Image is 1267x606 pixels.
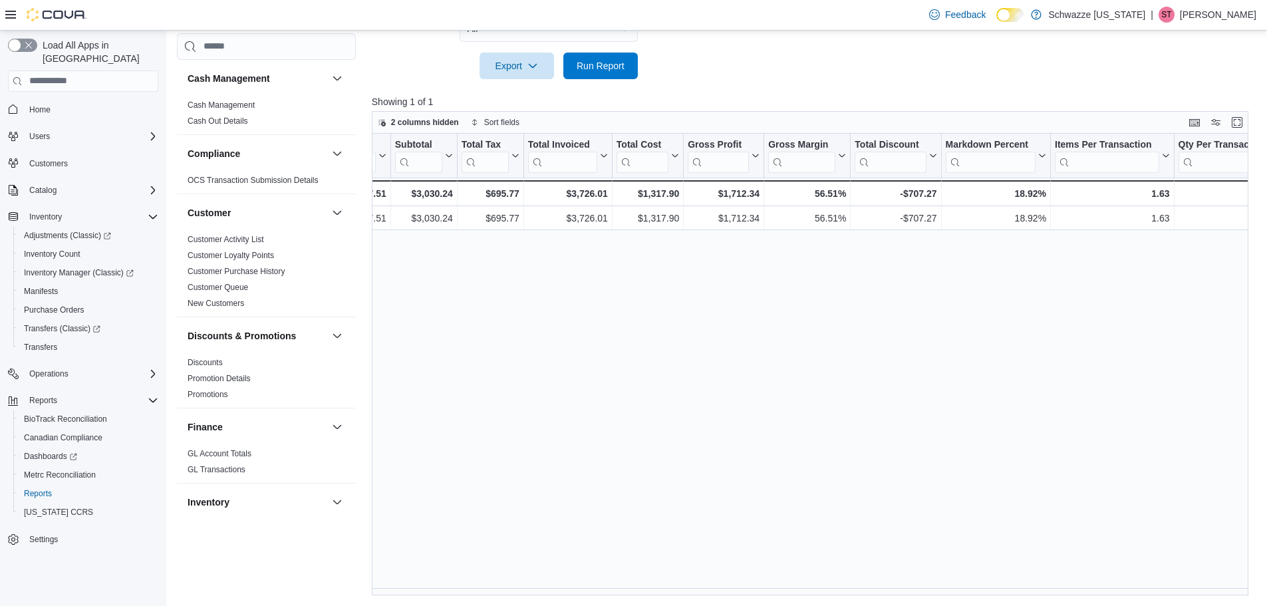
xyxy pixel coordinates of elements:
div: Subtotal [395,138,442,172]
button: Purchase Orders [13,301,164,319]
a: Promotions [188,390,228,399]
div: Total Cost [617,138,668,151]
span: Customer Queue [188,282,248,293]
div: -$707.27 [855,210,936,226]
div: Gross Sales [315,138,376,151]
span: Load All Apps in [GEOGRAPHIC_DATA] [37,39,158,65]
p: | [1151,7,1153,23]
span: Washington CCRS [19,504,158,520]
span: BioTrack Reconciliation [19,411,158,427]
a: GL Transactions [188,465,245,474]
span: Metrc Reconciliation [19,467,158,483]
a: GL Account Totals [188,449,251,458]
span: Adjustments (Classic) [24,230,111,241]
div: Total Discount [855,138,926,172]
div: Compliance [177,172,356,194]
div: Total Cost [617,138,668,172]
button: Inventory Count [13,245,164,263]
button: Users [24,128,55,144]
div: $3,030.24 [395,186,453,202]
span: Feedback [945,8,986,21]
button: Total Discount [855,138,936,172]
button: Enter fullscreen [1229,114,1245,130]
button: Total Cost [617,138,679,172]
a: Canadian Compliance [19,430,108,446]
span: New Customers [188,298,244,309]
span: Manifests [24,286,58,297]
a: Inventory Count [19,246,86,262]
div: Gross Profit [688,138,749,172]
span: Dark Mode [996,22,997,23]
span: GL Account Totals [188,448,251,459]
a: Metrc Reconciliation [19,467,101,483]
h3: Cash Management [188,72,270,85]
span: Home [29,104,51,115]
div: Cash Management [177,97,356,134]
span: Dashboards [19,448,158,464]
div: Total Invoiced [528,138,597,172]
h3: Customer [188,206,231,220]
a: Cash Out Details [188,116,248,126]
div: Customer [177,231,356,317]
span: Operations [24,366,158,382]
a: Transfers [19,339,63,355]
div: $1,712.34 [688,210,760,226]
button: Subtotal [395,138,453,172]
a: Dashboards [13,447,164,466]
div: 18.92% [945,186,1046,202]
button: Finance [188,420,327,434]
button: Compliance [188,147,327,160]
button: Inventory [24,209,67,225]
h3: Compliance [188,147,240,160]
span: Inventory Manager (Classic) [24,267,134,278]
div: 56.51% [768,210,846,226]
span: Inventory [24,209,158,225]
button: Items Per Transaction [1055,138,1170,172]
div: 56.51% [768,186,846,202]
button: 2 columns hidden [372,114,464,130]
a: Feedback [924,1,991,28]
a: [US_STATE] CCRS [19,504,98,520]
a: Inventory Manager (Classic) [19,265,139,281]
a: Adjustments (Classic) [19,227,116,243]
button: Users [3,127,164,146]
a: Adjustments (Classic) [13,226,164,245]
div: Total Discount [855,138,926,151]
button: [US_STATE] CCRS [13,503,164,522]
a: Customer Purchase History [188,267,285,276]
div: Gross Profit [688,138,749,151]
button: Display options [1208,114,1224,130]
span: Customer Activity List [188,234,264,245]
span: Canadian Compliance [19,430,158,446]
button: Home [3,100,164,119]
a: Customer Loyalty Points [188,251,274,260]
span: Purchase Orders [19,302,158,318]
span: [US_STATE] CCRS [24,507,93,518]
p: Schwazze [US_STATE] [1048,7,1145,23]
button: Export [480,53,554,79]
span: Adjustments (Classic) [19,227,158,243]
div: $695.77 [462,210,519,226]
span: Operations [29,369,69,379]
input: Dark Mode [996,8,1024,22]
button: Markdown Percent [945,138,1046,172]
div: $3,726.01 [528,186,608,202]
button: Sort fields [466,114,525,130]
button: Manifests [13,282,164,301]
span: Catalog [29,185,57,196]
a: Customer Queue [188,283,248,292]
span: Users [29,131,50,142]
nav: Complex example [8,94,158,584]
a: BioTrack Reconciliation [19,411,112,427]
h3: Finance [188,420,223,434]
span: Reports [29,395,57,406]
a: Dashboards [19,448,82,464]
div: Gross Sales [315,138,376,172]
a: OCS Transaction Submission Details [188,176,319,185]
div: Discounts & Promotions [177,355,356,408]
h3: Inventory [188,496,229,509]
span: Export [488,53,546,79]
button: Discounts & Promotions [188,329,327,343]
button: Inventory [188,496,327,509]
